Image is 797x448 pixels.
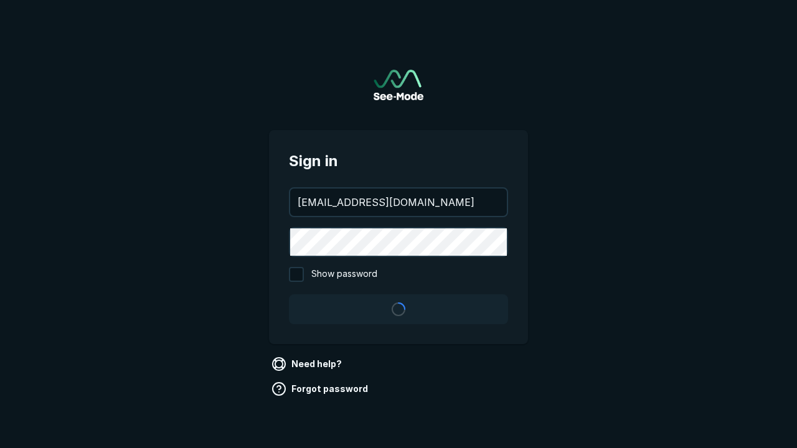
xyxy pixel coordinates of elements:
a: Need help? [269,354,347,374]
span: Show password [311,267,377,282]
a: Forgot password [269,379,373,399]
a: Go to sign in [374,70,423,100]
img: See-Mode Logo [374,70,423,100]
span: Sign in [289,150,508,172]
input: your@email.com [290,189,507,216]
